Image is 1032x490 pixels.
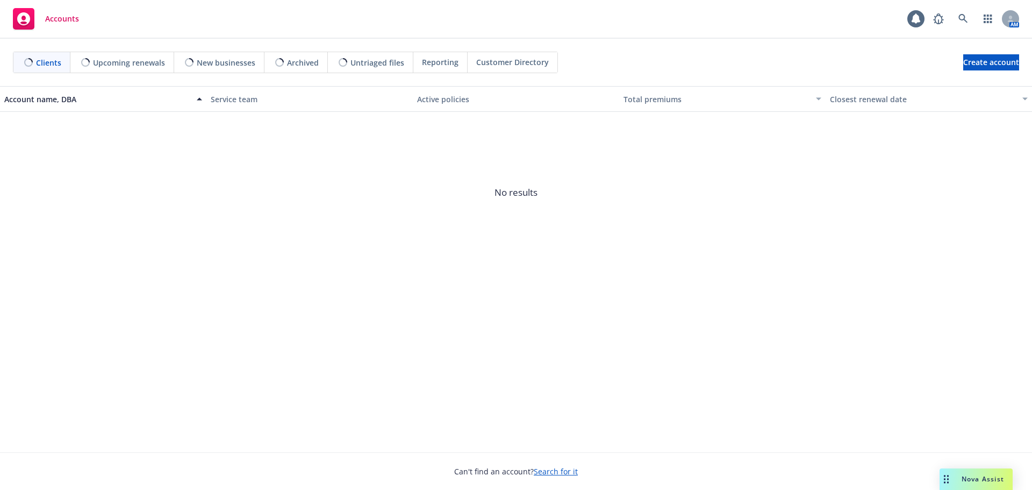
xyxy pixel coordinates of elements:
[287,57,319,68] span: Archived
[93,57,165,68] span: Upcoming renewals
[4,94,190,105] div: Account name, DBA
[422,56,458,68] span: Reporting
[962,474,1004,484] span: Nova Assist
[417,94,615,105] div: Active policies
[619,86,826,112] button: Total premiums
[206,86,413,112] button: Service team
[45,15,79,23] span: Accounts
[36,57,61,68] span: Clients
[413,86,619,112] button: Active policies
[826,86,1032,112] button: Closest renewal date
[940,468,1013,490] button: Nova Assist
[963,52,1019,73] span: Create account
[350,57,404,68] span: Untriaged files
[977,8,999,30] a: Switch app
[940,468,953,490] div: Drag to move
[963,54,1019,70] a: Create account
[534,466,578,477] a: Search for it
[454,466,578,477] span: Can't find an account?
[197,57,255,68] span: New businesses
[9,4,83,34] a: Accounts
[476,56,549,68] span: Customer Directory
[211,94,408,105] div: Service team
[928,8,949,30] a: Report a Bug
[952,8,974,30] a: Search
[830,94,1016,105] div: Closest renewal date
[623,94,809,105] div: Total premiums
